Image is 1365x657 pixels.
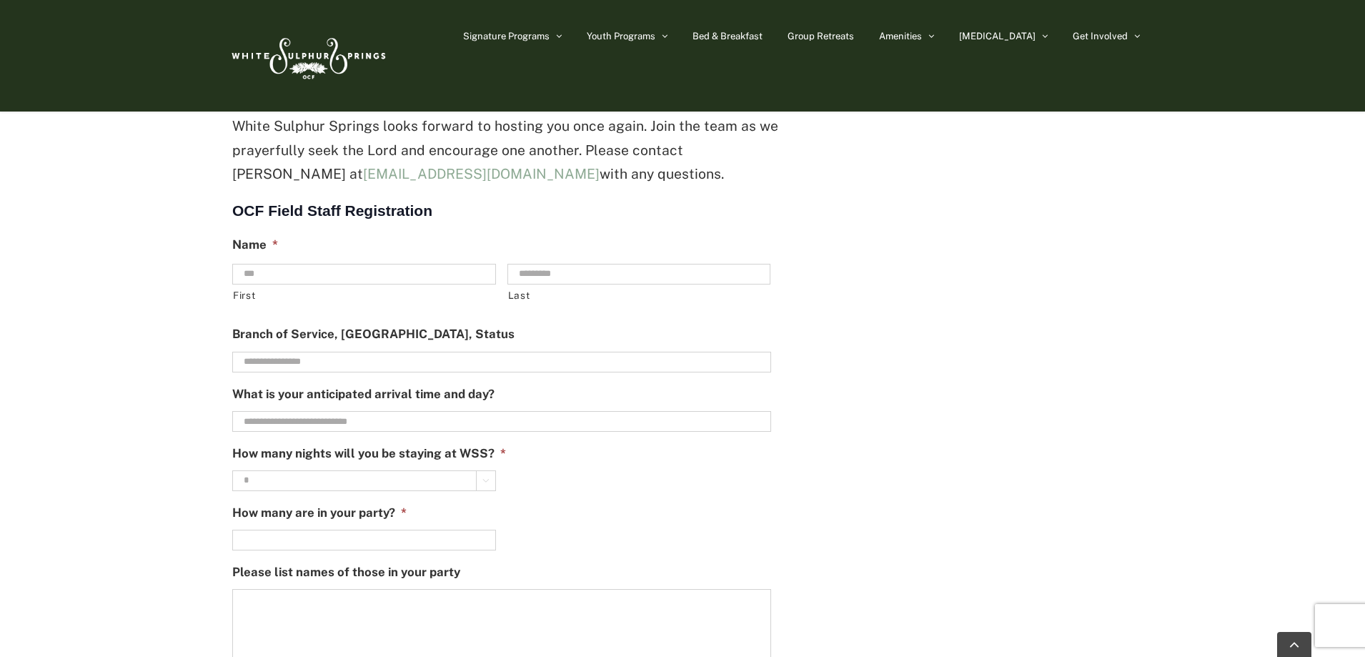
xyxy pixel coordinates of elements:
[232,114,783,187] p: White Sulphur Springs looks forward to hosting you once again. Join the team as we prayerfully se...
[232,327,515,342] label: Branch of Service, [GEOGRAPHIC_DATA], Status
[232,387,495,402] label: What is your anticipated arrival time and day?
[508,285,771,306] label: Last
[587,31,655,41] span: Youth Programs
[232,237,278,253] label: Name
[232,505,407,521] label: How many are in your party?
[363,166,600,182] a: [EMAIL_ADDRESS][DOMAIN_NAME]
[232,565,460,581] label: Please list names of those in your party
[463,31,550,41] span: Signature Programs
[232,201,783,220] h3: OCF Field Staff Registration
[1073,31,1128,41] span: Get Involved
[788,31,854,41] span: Group Retreats
[959,31,1036,41] span: [MEDICAL_DATA]
[233,285,496,306] label: First
[693,31,763,41] span: Bed & Breakfast
[879,31,922,41] span: Amenities
[225,22,389,89] img: White Sulphur Springs Logo
[232,446,506,462] label: How many nights will you be staying at WSS?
